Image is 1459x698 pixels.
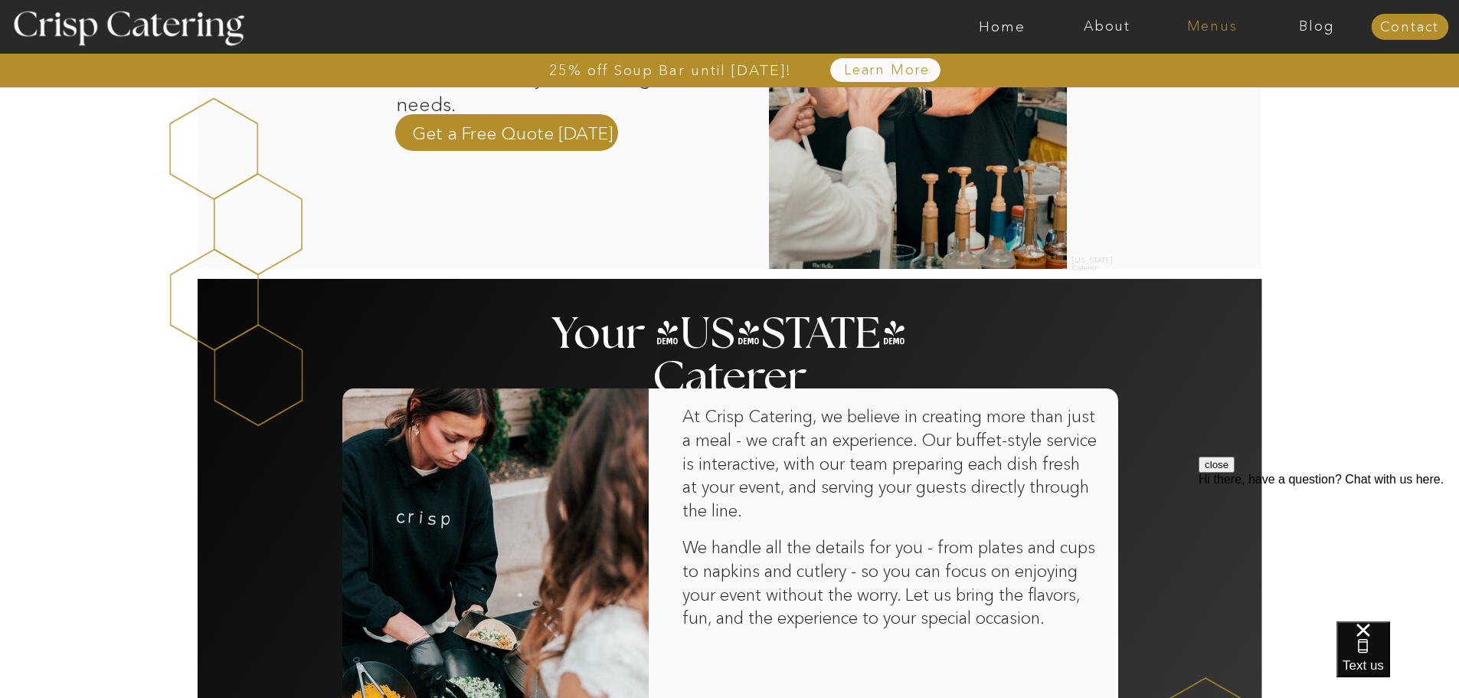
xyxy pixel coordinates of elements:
[682,536,1104,631] p: We handle all the details for you - from plates and cups to napkins and cutlery - so you can focu...
[1264,19,1369,34] a: Blog
[1160,19,1264,34] a: Menus
[494,63,847,78] a: 25% off Soup Bar until [DATE]!
[809,63,966,78] a: Learn More
[1072,257,1120,265] h2: [US_STATE] Caterer
[950,19,1055,34] a: Home
[549,313,911,342] h2: Your [US_STATE] Caterer
[1055,19,1160,34] a: About
[1336,621,1459,698] iframe: podium webchat widget bubble
[682,405,1098,552] p: At Crisp Catering, we believe in creating more than just a meal - we craft an experience. Our buf...
[412,121,613,144] a: Get a Free Quote [DATE]
[1199,457,1459,641] iframe: podium webchat widget prompt
[1371,20,1448,35] a: Contact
